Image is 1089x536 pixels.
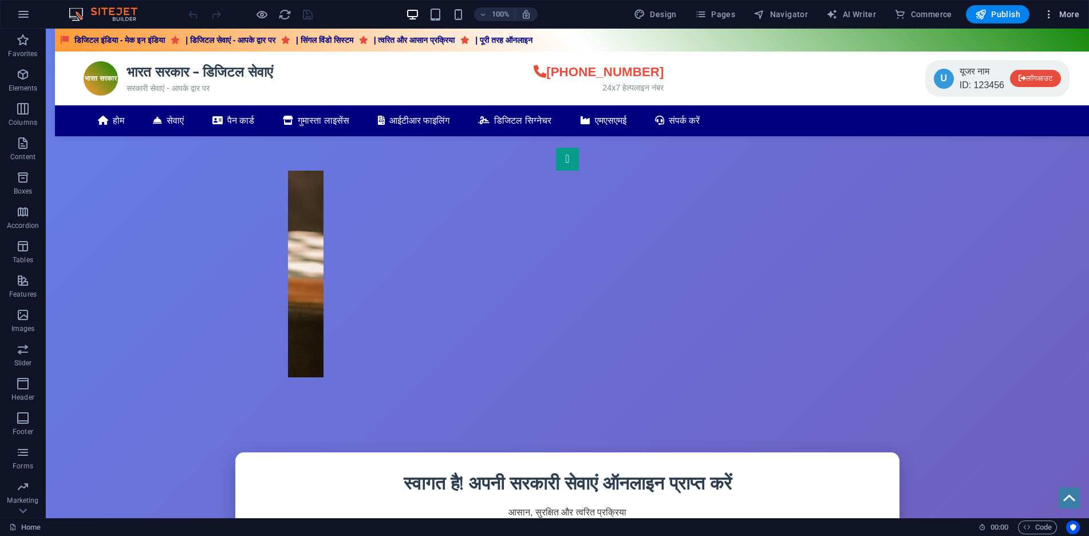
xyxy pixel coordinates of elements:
[978,521,1009,534] h6: Session time
[11,393,34,402] p: Header
[691,5,740,23] button: Pages
[14,187,33,196] p: Boxes
[11,324,35,333] p: Images
[7,221,39,230] p: Accordion
[822,5,881,23] button: AI Writer
[7,496,38,505] p: Marketing
[491,7,510,21] h6: 100%
[894,9,952,20] span: Commerce
[634,9,677,20] span: Design
[1039,5,1084,23] button: More
[242,55,801,412] div: Image Slider
[8,49,37,58] p: Favorites
[1018,521,1057,534] button: Code
[14,358,32,368] p: Slider
[9,290,37,299] p: Features
[10,152,35,161] p: Content
[9,521,41,534] a: Click to cancel selection. Double-click to open Pages
[278,8,291,21] i: Reload page
[966,5,1029,23] button: Publish
[278,7,291,21] button: reload
[695,9,735,20] span: Pages
[255,7,269,21] button: Click here to leave preview mode and continue editing
[1043,9,1079,20] span: More
[9,84,38,93] p: Elements
[753,9,808,20] span: Navigator
[826,9,876,20] span: AI Writer
[66,7,152,21] img: Editor Logo
[629,5,681,23] div: Design (Ctrl+Alt+Y)
[999,523,1000,531] span: :
[1066,521,1080,534] button: Usercentrics
[9,118,37,127] p: Columns
[749,5,812,23] button: Navigator
[521,9,531,19] i: On resize automatically adjust zoom level to fit chosen device.
[474,7,515,21] button: 100%
[890,5,957,23] button: Commerce
[975,9,1020,20] span: Publish
[13,255,33,265] p: Tables
[13,427,33,436] p: Footer
[1023,521,1052,534] span: Code
[629,5,681,23] button: Design
[13,462,33,471] p: Forms
[991,521,1008,534] span: 00 00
